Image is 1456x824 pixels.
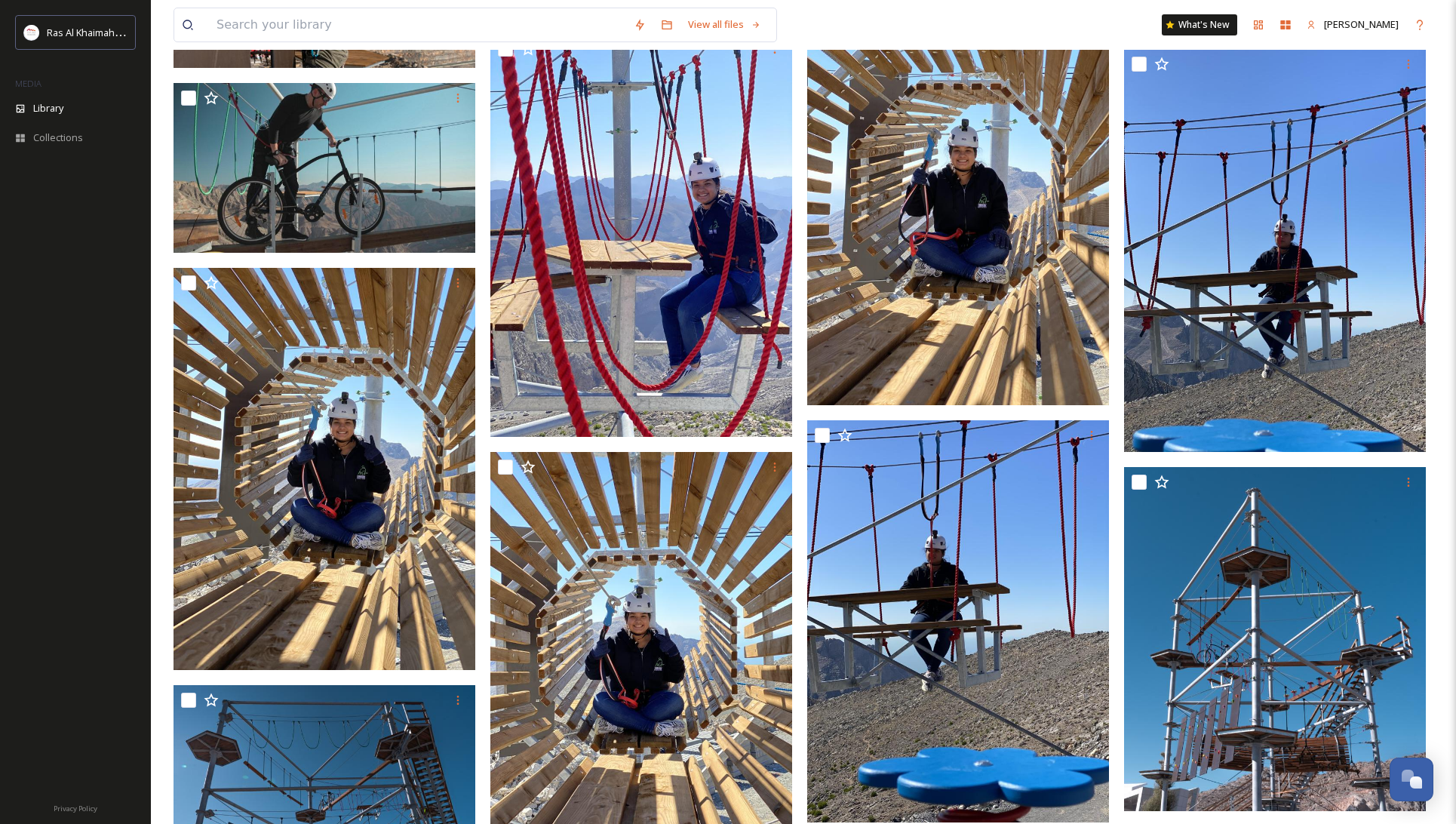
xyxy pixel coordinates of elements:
[54,798,97,816] a: Privacy Policy
[1124,49,1426,451] img: Jais Sky Maze - 20.JPG
[174,83,475,253] img: Jais Sky Maze -25.jpg
[807,3,1109,405] img: Jais Sky Maze - 22.JPG
[15,78,41,89] span: MEDIA
[1162,14,1237,35] a: What's New
[47,25,260,39] span: Ras Al Khaimah Tourism Development Authority
[680,10,769,39] a: View all files
[1390,758,1433,801] button: Open Chat
[174,268,475,670] img: Jais Ropes Course -18.JPG
[24,25,39,40] img: Logo_RAKTDA_RGB-01.png
[1124,467,1426,812] img: Jais Sky Maze - 07.tif
[33,101,63,115] span: Library
[1299,10,1406,39] a: [PERSON_NAME]
[1324,17,1399,31] span: [PERSON_NAME]
[490,34,792,436] img: Jais Sky Maze -21.JPG
[209,8,626,42] input: Search your library
[33,131,83,145] span: Collections
[54,804,97,813] span: Privacy Policy
[807,420,1109,822] img: Jais Sky Maze -17.JPG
